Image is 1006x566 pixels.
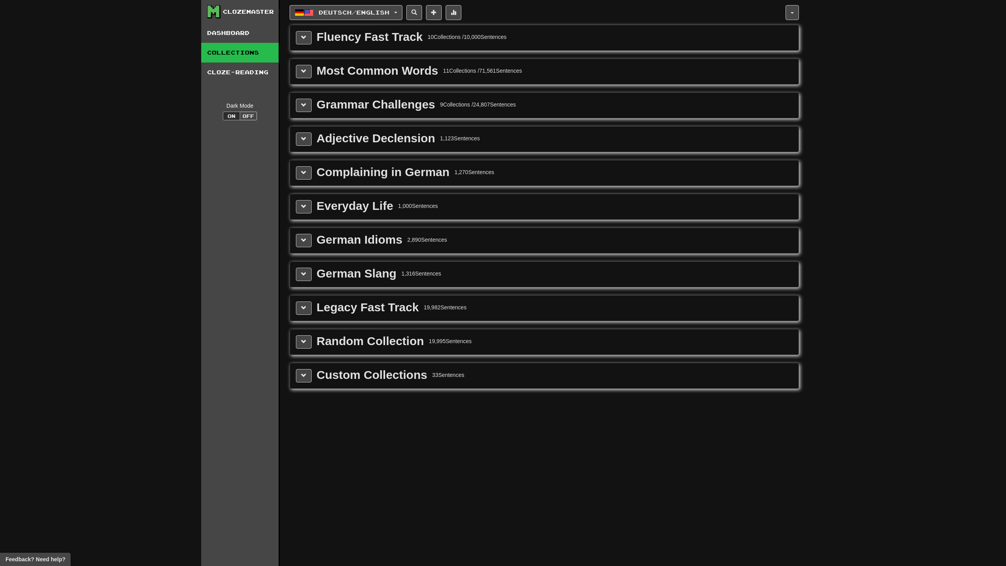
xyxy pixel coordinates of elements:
[319,9,389,16] span: Deutsch / English
[432,371,464,379] div: 33 Sentences
[317,369,428,381] div: Custom Collections
[446,5,461,20] button: More stats
[317,99,435,110] div: Grammar Challenges
[317,268,397,279] div: German Slang
[317,335,424,347] div: Random Collection
[290,5,402,20] button: Deutsch/English
[223,112,240,120] button: On
[6,555,65,563] span: Open feedback widget
[207,102,273,110] div: Dark Mode
[424,303,466,311] div: 19,982 Sentences
[240,112,257,120] button: Off
[401,270,441,277] div: 1,316 Sentences
[317,200,393,212] div: Everyday Life
[317,234,402,246] div: German Idioms
[317,132,435,144] div: Adjective Declension
[440,101,516,108] div: 9 Collections / 24,807 Sentences
[398,202,438,210] div: 1,000 Sentences
[454,168,494,176] div: 1,270 Sentences
[317,301,419,313] div: Legacy Fast Track
[440,134,480,142] div: 1,123 Sentences
[201,62,279,82] a: Cloze-Reading
[317,65,438,77] div: Most Common Words
[429,337,472,345] div: 19,995 Sentences
[317,166,450,178] div: Complaining in German
[407,236,447,244] div: 2,890 Sentences
[428,33,507,41] div: 10 Collections / 10,000 Sentences
[443,67,522,75] div: 11 Collections / 71,561 Sentences
[406,5,422,20] button: Search sentences
[223,8,274,16] div: Clozemaster
[317,31,423,43] div: Fluency Fast Track
[426,5,442,20] button: Add sentence to collection
[201,23,279,43] a: Dashboard
[201,43,279,62] a: Collections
